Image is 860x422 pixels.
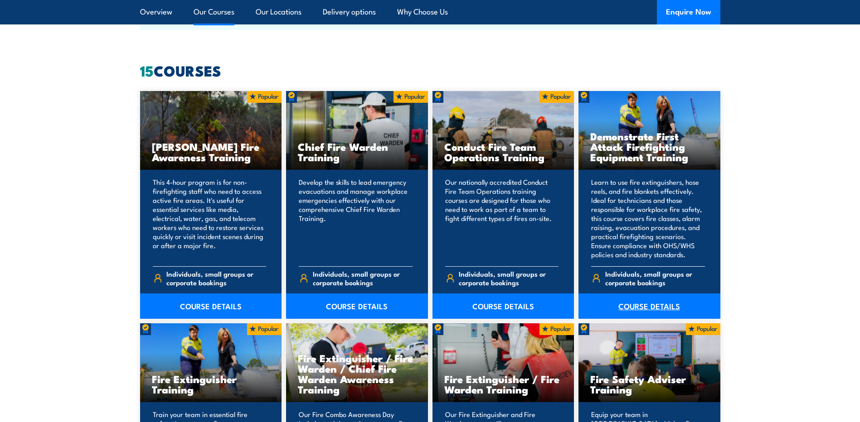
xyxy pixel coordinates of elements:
h3: Conduct Fire Team Operations Training [444,141,563,162]
p: Our nationally accredited Conduct Fire Team Operations training courses are designed for those wh... [445,177,559,259]
p: This 4-hour program is for non-firefighting staff who need to access active fire areas. It's usef... [153,177,267,259]
h3: Fire Extinguisher / Fire Warden Training [444,374,563,394]
a: COURSE DETAILS [432,293,574,319]
p: Learn to use fire extinguishers, hose reels, and fire blankets effectively. Ideal for technicians... [591,177,705,259]
strong: 15 [140,59,154,82]
a: COURSE DETAILS [140,293,282,319]
h3: Fire Extinguisher / Fire Warden / Chief Fire Warden Awareness Training [298,353,416,394]
a: COURSE DETAILS [578,293,720,319]
span: Individuals, small groups or corporate bookings [166,269,266,287]
h3: Chief Fire Warden Training [298,141,416,162]
h3: Demonstrate First Attack Firefighting Equipment Training [590,131,709,162]
span: Individuals, small groups or corporate bookings [605,269,705,287]
h3: [PERSON_NAME] Fire Awareness Training [152,141,270,162]
span: Individuals, small groups or corporate bookings [459,269,559,287]
h3: Fire Extinguisher Training [152,374,270,394]
h2: COURSES [140,64,720,77]
h3: Fire Safety Adviser Training [590,374,709,394]
p: Develop the skills to lead emergency evacuations and manage workplace emergencies effectively wit... [299,177,413,259]
a: COURSE DETAILS [286,293,428,319]
span: Individuals, small groups or corporate bookings [313,269,413,287]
